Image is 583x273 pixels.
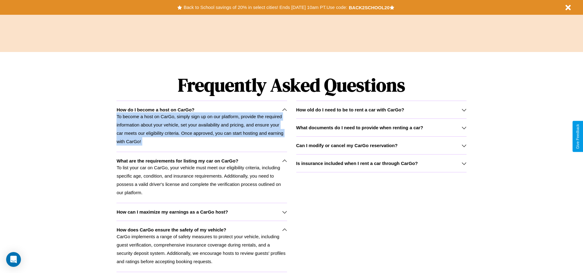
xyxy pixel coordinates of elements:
div: Open Intercom Messenger [6,252,21,267]
h3: What documents do I need to provide when renting a car? [296,125,423,130]
p: To become a host on CarGo, simply sign up on our platform, provide the required information about... [116,112,287,146]
p: CarGo implements a range of safety measures to protect your vehicle, including guest verification... [116,232,287,266]
h3: How does CarGo ensure the safety of my vehicle? [116,227,226,232]
p: To list your car on CarGo, your vehicle must meet our eligibility criteria, including specific ag... [116,163,287,197]
h3: How old do I need to be to rent a car with CarGo? [296,107,404,112]
h1: Frequently Asked Questions [116,69,466,101]
b: BACK2SCHOOL20 [349,5,390,10]
div: Give Feedback [576,124,580,149]
h3: How can I maximize my earnings as a CarGo host? [116,209,228,215]
h3: What are the requirements for listing my car on CarGo? [116,158,238,163]
h3: Is insurance included when I rent a car through CarGo? [296,161,418,166]
h3: How do I become a host on CarGo? [116,107,194,112]
h3: Can I modify or cancel my CarGo reservation? [296,143,398,148]
button: Back to School savings of 20% in select cities! Ends [DATE] 10am PT.Use code: [182,3,349,12]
